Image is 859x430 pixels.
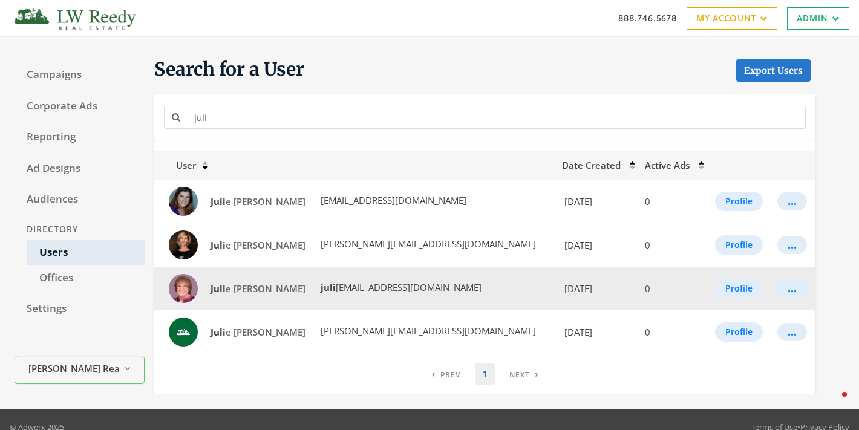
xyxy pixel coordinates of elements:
[788,244,797,246] div: ...
[818,389,847,418] iframe: Intercom live chat
[15,156,145,181] a: Ad Designs
[203,191,313,213] a: Julie [PERSON_NAME]
[162,159,196,171] span: User
[15,94,145,119] a: Corporate Ads
[638,180,706,223] td: 0
[211,282,305,295] span: e [PERSON_NAME]
[475,363,495,385] a: 1
[15,356,145,384] button: [PERSON_NAME] Real Estate
[211,239,305,251] span: e [PERSON_NAME]
[27,240,145,265] a: Users
[555,180,638,223] td: [DATE]
[15,125,145,150] a: Reporting
[618,11,677,24] a: 888.746.5678
[169,230,198,259] img: Julie Roth profile
[154,57,304,82] span: Search for a User
[318,325,536,337] span: [PERSON_NAME][EMAIL_ADDRESS][DOMAIN_NAME]
[203,234,313,256] a: Julie [PERSON_NAME]
[777,192,807,210] button: ...
[15,218,145,241] div: Directory
[211,195,226,207] strong: Juli
[211,239,226,251] strong: Juli
[788,288,797,289] div: ...
[638,267,706,310] td: 0
[169,187,198,216] img: Julie Dolan profile
[425,363,546,385] nav: pagination
[555,310,638,354] td: [DATE]
[15,296,145,322] a: Settings
[15,187,145,212] a: Audiences
[27,265,145,291] a: Offices
[211,326,226,338] strong: Juli
[687,7,777,30] a: My Account
[777,279,807,298] button: ...
[555,223,638,267] td: [DATE]
[787,7,849,30] a: Admin
[169,274,198,303] img: Julie Sullivan profile
[777,236,807,254] button: ...
[715,235,763,255] button: Profile
[203,321,313,344] a: Julie [PERSON_NAME]
[318,238,536,250] span: [PERSON_NAME][EMAIL_ADDRESS][DOMAIN_NAME]
[645,159,690,171] span: Active Ads
[169,318,198,347] img: Julie Wagner profile
[321,281,336,293] strong: juli
[715,322,763,342] button: Profile
[638,310,706,354] td: 0
[187,106,806,128] input: Search for a name or email address
[203,278,313,300] a: Julie [PERSON_NAME]
[715,279,763,298] button: Profile
[715,192,763,211] button: Profile
[318,194,466,206] span: [EMAIL_ADDRESS][DOMAIN_NAME]
[211,326,305,338] span: e [PERSON_NAME]
[10,4,143,33] img: Adwerx
[555,267,638,310] td: [DATE]
[172,112,180,122] i: Search for a name or email address
[28,362,119,376] span: [PERSON_NAME] Real Estate
[736,59,811,82] a: Export Users
[15,62,145,88] a: Campaigns
[211,282,226,295] strong: Juli
[638,223,706,267] td: 0
[318,281,482,293] span: [EMAIL_ADDRESS][DOMAIN_NAME]
[777,323,807,341] button: ...
[788,201,797,202] div: ...
[562,159,621,171] span: Date Created
[788,331,797,333] div: ...
[211,195,305,207] span: e [PERSON_NAME]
